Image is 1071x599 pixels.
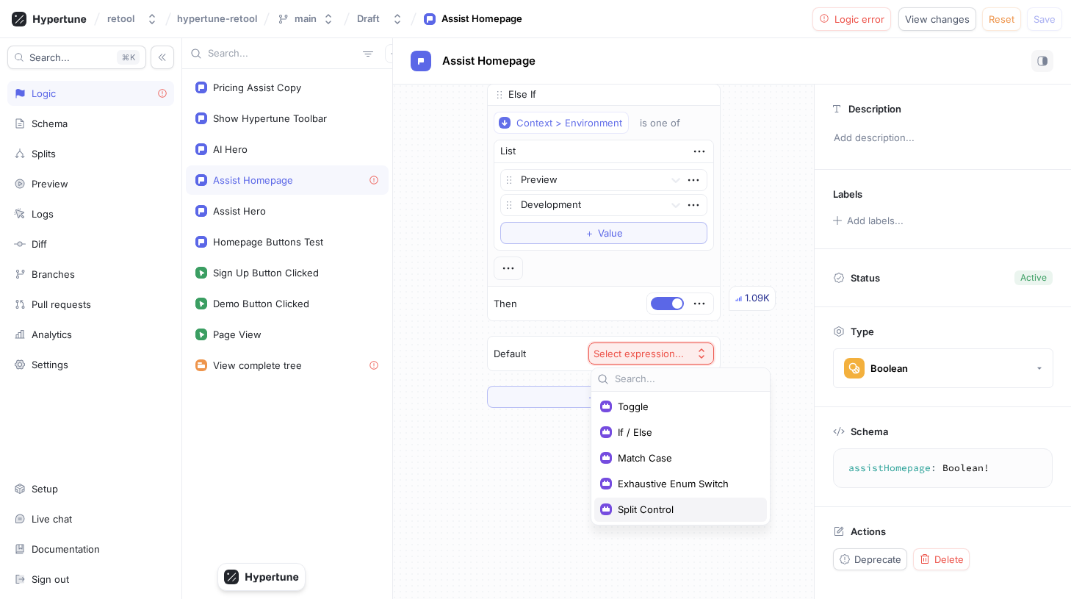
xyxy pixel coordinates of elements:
div: Preview [32,178,68,190]
button: Reset [982,7,1021,31]
div: Pull requests [32,298,91,310]
p: Labels [833,188,862,200]
p: Then [494,297,517,312]
textarea: assistHomepage: Boolean! [840,455,1046,481]
button: Draft [351,7,409,31]
span: Logic error [834,15,884,24]
div: Demo Button Clicked [213,298,309,309]
div: List [500,144,516,159]
span: Reset [989,15,1014,24]
span: Delete [934,555,964,564]
p: Type [851,326,874,337]
button: Delete [913,548,970,570]
div: Branches [32,268,75,280]
div: Select expression... [594,348,684,360]
div: Logs [32,208,54,220]
div: Settings [32,359,68,370]
button: Boolean [833,348,1053,388]
div: Sign Up Button Clicked [213,267,319,279]
div: Boolean [870,362,908,375]
div: Logic [32,87,56,99]
span: Match Case [618,452,754,465]
span: Search... [29,53,70,62]
button: Deprecate [833,548,907,570]
div: Show Hypertune Toolbar [213,112,327,124]
button: Select expression... [588,342,714,365]
div: Homepage Buttons Test [213,236,323,248]
div: AI Hero [213,143,248,155]
div: K [117,50,140,65]
span: View changes [905,15,970,24]
span: Assist Homepage [442,55,535,67]
div: Analytics [32,329,72,340]
div: Live chat [32,513,72,525]
span: hypertune-retool [177,13,257,24]
div: Pricing Assist Copy [213,82,301,93]
button: ＋Rule [487,386,721,408]
p: Actions [851,526,886,537]
div: Sign out [32,573,69,585]
button: retool [101,7,164,31]
span: Exhaustive Enum Switch [618,478,754,490]
div: main [295,12,317,25]
div: Documentation [32,543,100,555]
div: Draft [357,12,380,25]
div: Assist Homepage [213,174,293,186]
span: If / Else [618,426,754,439]
span: Split Control [618,503,754,516]
div: Diff [32,238,47,250]
button: is one of [633,112,702,134]
button: Add labels... [828,211,907,230]
button: Search...K [7,46,146,69]
p: Schema [851,426,888,437]
input: Search... [615,372,764,387]
div: View complete tree [213,359,302,371]
button: main [271,7,340,31]
a: Documentation [7,537,174,562]
p: Else If [508,87,536,102]
p: Description [848,103,901,115]
span: Deprecate [854,555,901,564]
div: 1.09K [745,291,770,306]
div: Page View [213,329,262,340]
button: Logic error [812,7,892,31]
div: Assist Hero [213,205,266,217]
span: Value [598,229,623,237]
span: Toggle [618,401,754,413]
input: Search... [208,46,357,61]
div: Splits [32,148,56,159]
div: Setup [32,483,58,495]
div: Assist Homepage [441,12,522,26]
p: Default [494,347,526,362]
div: retool [107,12,134,25]
button: Context > Environment [494,112,629,134]
button: ＋Value [500,222,707,244]
div: Schema [32,118,68,129]
div: Context > Environment [516,117,622,129]
button: View changes [898,7,976,31]
span: ＋ [585,229,594,237]
div: is one of [640,117,680,129]
span: Save [1034,15,1056,24]
p: Add description... [827,126,1059,151]
div: Active [1020,271,1047,284]
p: Status [851,268,880,288]
button: Save [1027,7,1062,31]
div: Add labels... [847,216,904,226]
